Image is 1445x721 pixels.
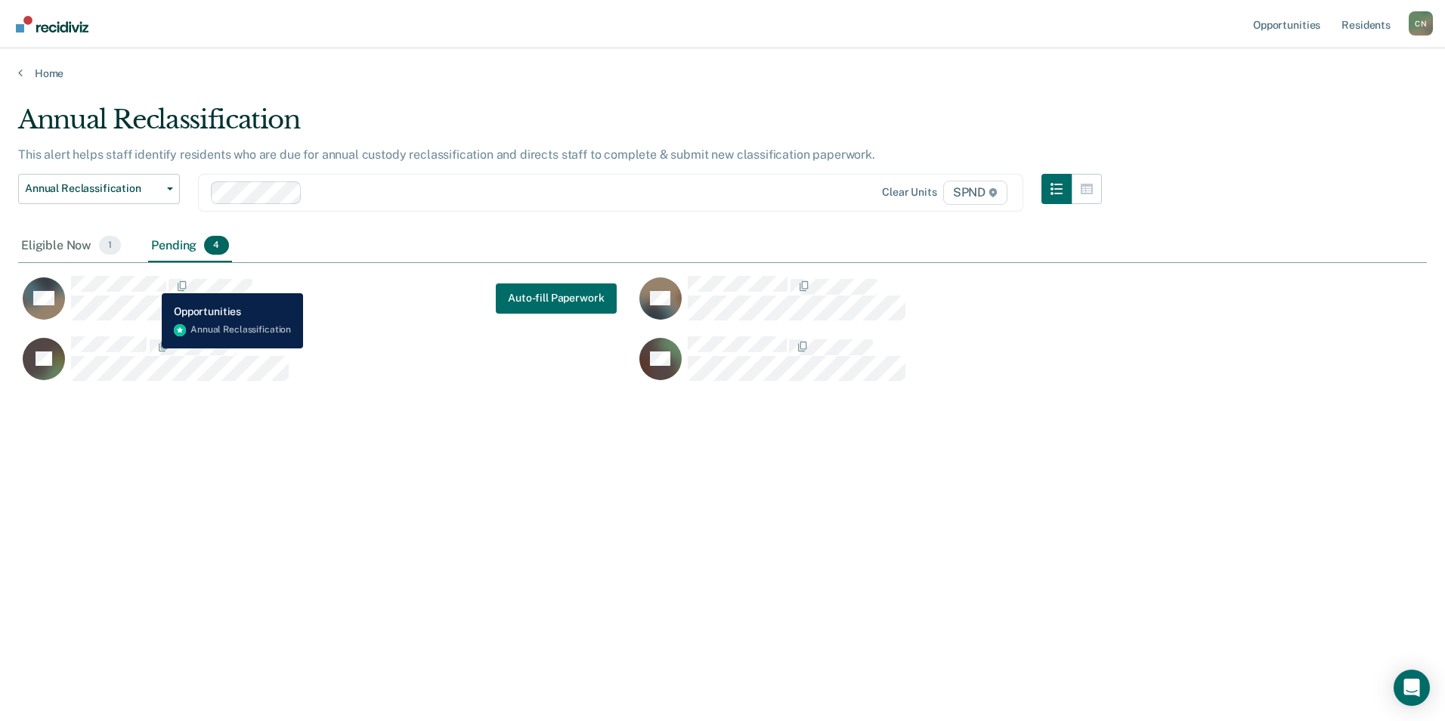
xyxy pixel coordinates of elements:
div: CaseloadOpportunityCell-00570319 [18,275,635,336]
div: Pending4 [148,230,231,263]
div: CaseloadOpportunityCell-00582777 [18,336,635,396]
a: Navigate to form link [496,283,616,314]
span: 1 [99,236,121,255]
div: Eligible Now1 [18,230,124,263]
span: SPND [943,181,1007,205]
div: CaseloadOpportunityCell-00108292 [635,336,1252,396]
div: C N [1409,11,1433,36]
div: Annual Reclassification [18,104,1102,147]
p: This alert helps staff identify residents who are due for annual custody reclassification and dir... [18,147,875,162]
img: Recidiviz [16,16,88,32]
div: CaseloadOpportunityCell-00292359 [635,275,1252,336]
button: Profile dropdown button [1409,11,1433,36]
span: 4 [204,236,228,255]
div: Open Intercom Messenger [1394,670,1430,706]
div: Clear units [882,186,937,199]
span: Annual Reclassification [25,182,161,195]
a: Home [18,67,1427,80]
button: Annual Reclassification [18,174,180,204]
button: Auto-fill Paperwork [496,283,616,314]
